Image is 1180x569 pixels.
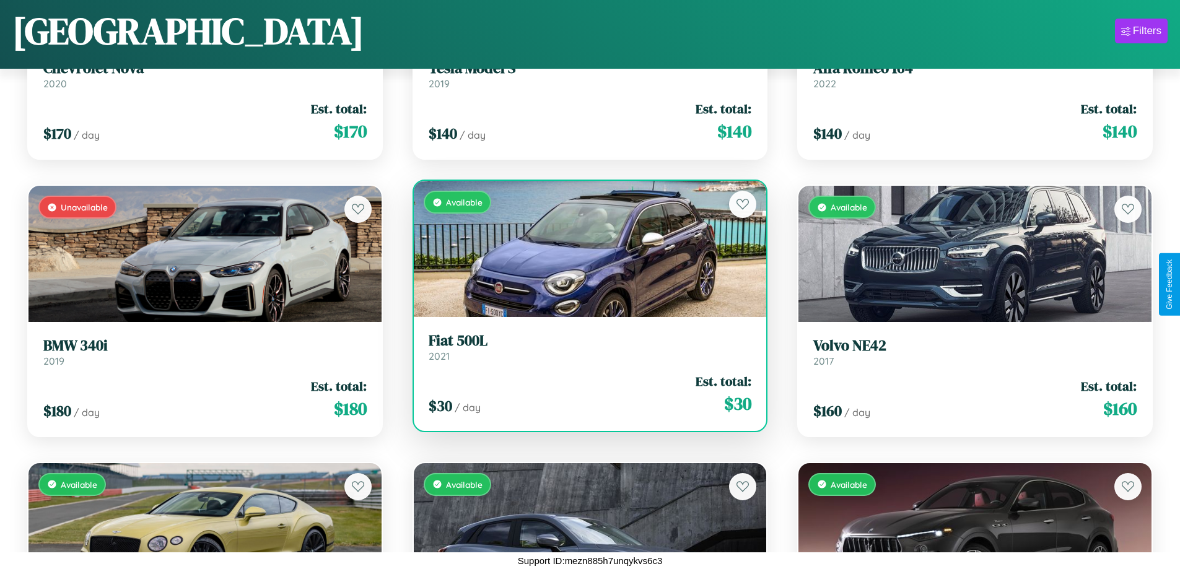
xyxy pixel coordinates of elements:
span: / day [455,401,481,414]
span: / day [844,406,870,419]
span: Available [831,202,867,212]
p: Support ID: mezn885h7unqykvs6c3 [518,552,662,569]
span: Est. total: [696,372,751,390]
button: Filters [1115,19,1168,43]
a: Chevrolet Nova2020 [43,59,367,90]
span: Available [831,479,867,490]
span: $ 160 [813,401,842,421]
span: $ 140 [717,119,751,144]
span: Est. total: [1081,377,1137,395]
span: $ 170 [334,119,367,144]
span: $ 140 [813,123,842,144]
span: Est. total: [311,100,367,118]
span: 2017 [813,355,834,367]
div: Filters [1133,25,1161,37]
span: / day [74,406,100,419]
span: Available [446,197,483,207]
h3: Volvo NE42 [813,337,1137,355]
span: $ 160 [1103,396,1137,421]
h3: BMW 340i [43,337,367,355]
span: $ 140 [429,123,457,144]
span: 2019 [43,355,64,367]
span: $ 180 [334,396,367,421]
span: $ 30 [429,396,452,416]
span: Available [446,479,483,490]
a: Volvo NE422017 [813,337,1137,367]
span: Est. total: [1081,100,1137,118]
h3: Alfa Romeo 164 [813,59,1137,77]
div: Give Feedback [1165,259,1174,310]
span: 2021 [429,350,450,362]
span: Est. total: [696,100,751,118]
span: 2022 [813,77,836,90]
a: Alfa Romeo 1642022 [813,59,1137,90]
h3: Tesla Model S [429,59,752,77]
span: 2019 [429,77,450,90]
span: $ 170 [43,123,71,144]
span: $ 140 [1103,119,1137,144]
h1: [GEOGRAPHIC_DATA] [12,6,364,56]
a: BMW 340i2019 [43,337,367,367]
a: Fiat 500L2021 [429,332,752,362]
h3: Chevrolet Nova [43,59,367,77]
span: 2020 [43,77,67,90]
h3: Fiat 500L [429,332,752,350]
span: $ 30 [724,391,751,416]
span: / day [74,129,100,141]
span: Est. total: [311,377,367,395]
span: Available [61,479,97,490]
span: $ 180 [43,401,71,421]
a: Tesla Model S2019 [429,59,752,90]
span: Unavailable [61,202,108,212]
span: / day [460,129,486,141]
span: / day [844,129,870,141]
